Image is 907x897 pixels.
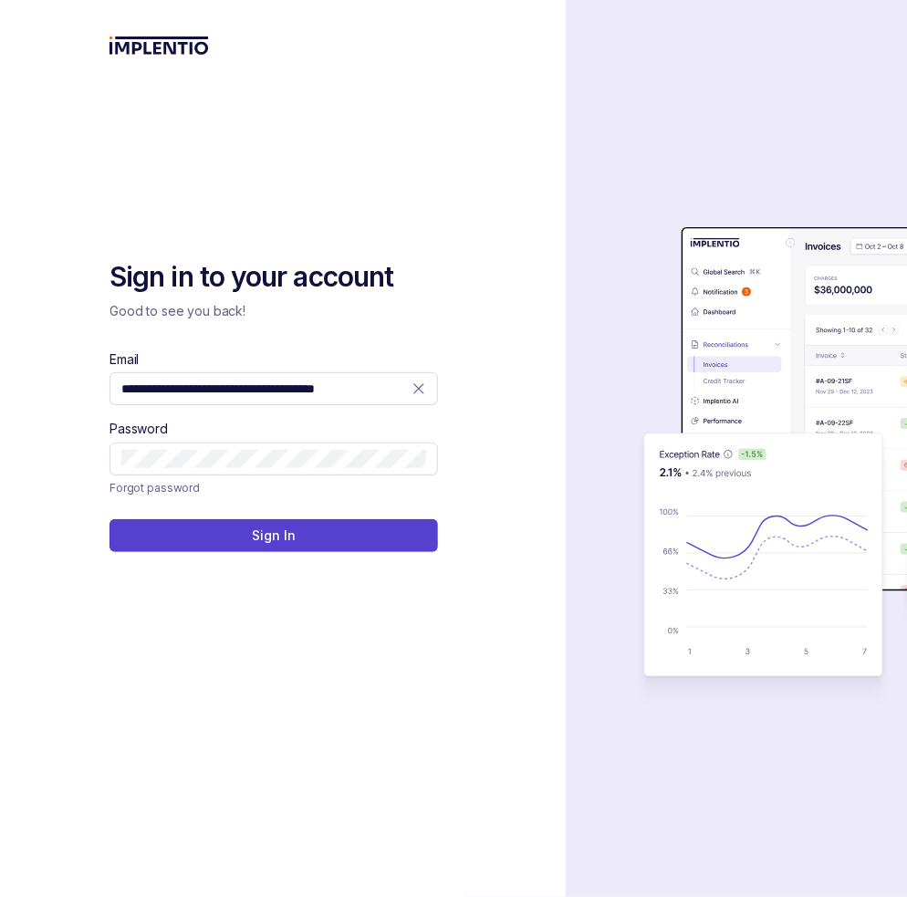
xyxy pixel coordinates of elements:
[109,37,209,55] img: logo
[109,259,438,296] h2: Sign in to your account
[109,479,200,497] p: Forgot password
[109,420,168,438] label: Password
[252,527,295,545] p: Sign In
[109,519,438,552] button: Sign In
[109,302,438,320] p: Good to see you back!
[109,479,200,497] a: Link Forgot password
[109,350,139,369] label: Email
